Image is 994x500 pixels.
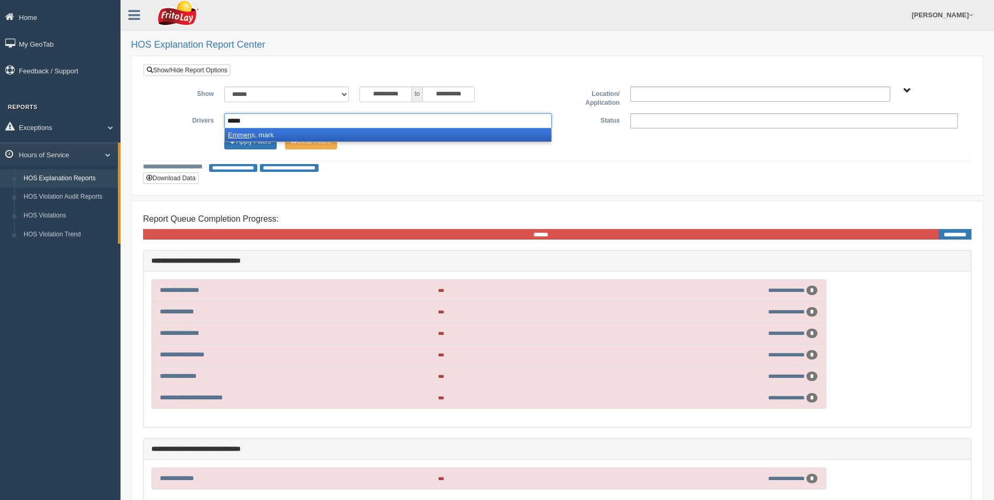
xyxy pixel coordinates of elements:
[19,206,118,225] a: HOS Violations
[19,188,118,206] a: HOS Violation Audit Reports
[151,86,219,99] label: Show
[144,64,231,76] a: Show/Hide Report Options
[143,214,971,224] h4: Report Queue Completion Progress:
[19,225,118,244] a: HOS Violation Trend
[557,86,625,108] label: Location/ Application
[557,113,625,126] label: Status
[228,131,252,139] em: Emmen
[131,40,984,50] h2: HOS Explanation Report Center
[143,172,199,184] button: Download Data
[225,128,551,142] li: s, mark
[151,113,219,126] label: Drivers
[412,86,422,102] span: to
[19,169,118,188] a: HOS Explanation Reports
